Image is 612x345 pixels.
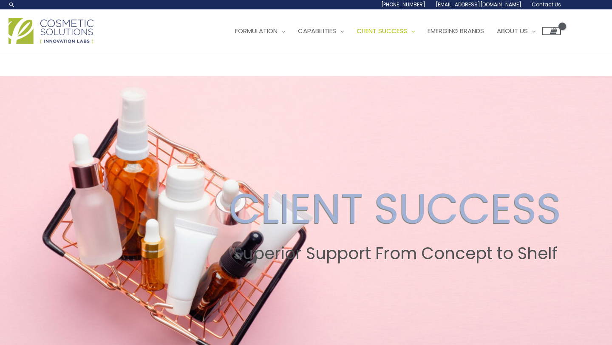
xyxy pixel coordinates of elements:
a: Emerging Brands [421,18,490,44]
a: Capabilities [292,18,350,44]
span: Formulation [235,26,278,35]
a: Search icon link [8,1,15,8]
span: [PHONE_NUMBER] [381,1,425,8]
a: Formulation [229,18,292,44]
img: Cosmetic Solutions Logo [8,18,93,44]
nav: Site Navigation [222,18,561,44]
span: Contact Us [532,1,561,8]
a: View Shopping Cart, empty [542,27,561,35]
span: [EMAIL_ADDRESS][DOMAIN_NAME] [436,1,521,8]
span: About Us [497,26,528,35]
a: About Us [490,18,542,44]
a: Client Success [350,18,421,44]
span: Capabilities [298,26,336,35]
h2: CLIENT SUCCESS [229,184,561,234]
span: Emerging Brands [428,26,484,35]
h2: Superior Support From Concept to Shelf [229,244,561,263]
span: Client Success [357,26,407,35]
